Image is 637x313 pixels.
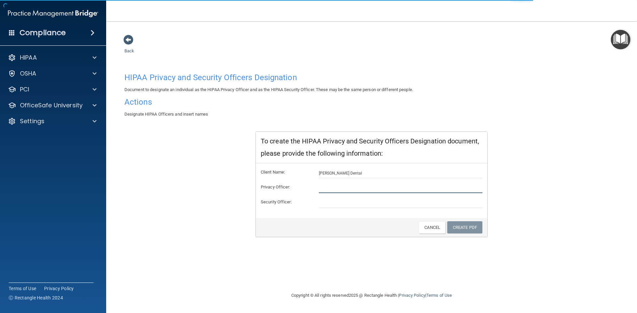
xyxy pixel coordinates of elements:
[20,54,37,62] p: HIPAA
[124,87,413,92] span: Document to designate an individual as the HIPAA Privacy Officer and as the HIPAA Security Office...
[20,70,36,78] p: OSHA
[256,168,314,176] label: Client Name:
[124,98,619,106] h4: Actions
[20,28,66,37] h4: Compliance
[419,221,446,234] a: Cancel
[8,117,97,125] a: Settings
[124,40,134,53] a: Back
[447,221,482,234] a: Create PDF
[44,285,74,292] a: Privacy Policy
[20,117,44,125] p: Settings
[250,285,493,306] div: Copyright © All rights reserved 2025 @ Rectangle Health | |
[8,54,97,62] a: HIPAA
[8,70,97,78] a: OSHA
[399,293,425,298] a: Privacy Policy
[256,183,314,191] label: Privacy Officer:
[124,73,619,82] h4: HIPAA Privacy and Security Officers Designation
[9,294,63,301] span: Ⓒ Rectangle Health 2024
[8,101,97,109] a: OfficeSafe University
[611,30,630,49] button: Open Resource Center
[8,7,98,20] img: PMB logo
[20,85,29,93] p: PCI
[256,132,487,163] div: To create the HIPAA Privacy and Security Officers Designation document, please provide the follow...
[8,85,97,93] a: PCI
[124,112,208,117] span: Designate HIPAA Officers and insert names
[256,198,314,206] label: Security Officer:
[426,293,452,298] a: Terms of Use
[20,101,83,109] p: OfficeSafe University
[9,285,36,292] a: Terms of Use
